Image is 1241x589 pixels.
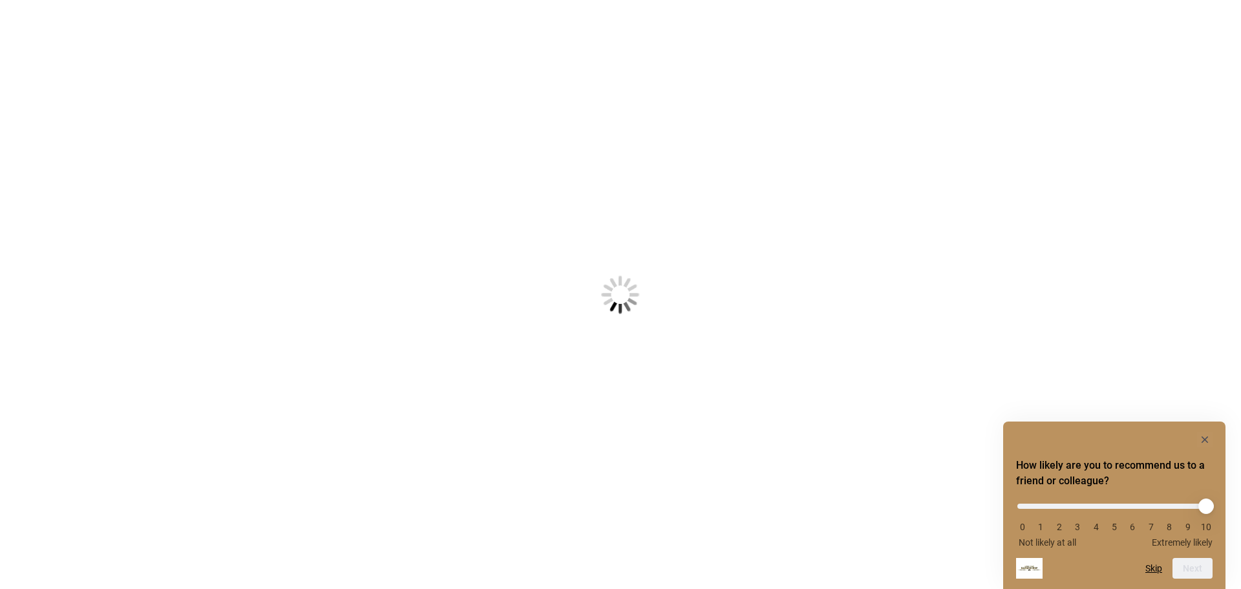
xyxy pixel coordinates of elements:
li: 6 [1126,522,1139,532]
button: Next question [1172,558,1213,579]
li: 0 [1016,522,1029,532]
li: 7 [1145,522,1158,532]
li: 1 [1034,522,1047,532]
button: Skip [1145,563,1162,573]
li: 2 [1053,522,1066,532]
li: 4 [1090,522,1103,532]
li: 3 [1071,522,1084,532]
span: Not likely at all [1019,537,1076,548]
li: 5 [1108,522,1121,532]
li: 10 [1200,522,1213,532]
li: 9 [1182,522,1194,532]
li: 8 [1163,522,1176,532]
h2: How likely are you to recommend us to a friend or colleague? Select an option from 0 to 10, with ... [1016,458,1213,489]
button: Hide survey [1197,432,1213,447]
div: How likely are you to recommend us to a friend or colleague? Select an option from 0 to 10, with ... [1016,432,1213,579]
span: Extremely likely [1152,537,1213,548]
img: Loading [538,212,703,378]
div: How likely are you to recommend us to a friend or colleague? Select an option from 0 to 10, with ... [1016,494,1213,548]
